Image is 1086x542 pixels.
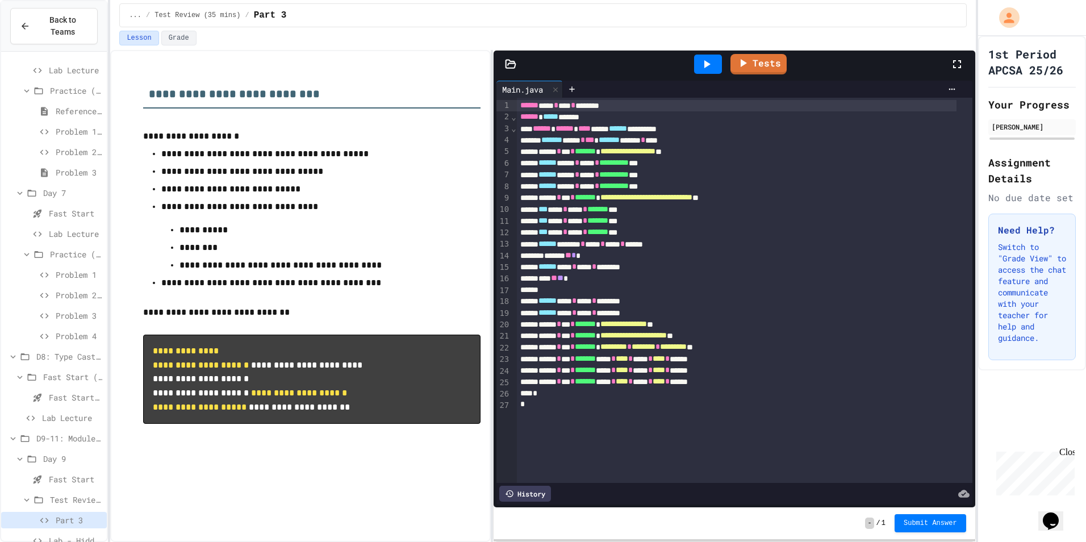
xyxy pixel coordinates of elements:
[43,453,102,465] span: Day 9
[49,228,102,240] span: Lab Lecture
[254,9,287,22] span: Part 3
[988,155,1076,186] h2: Assignment Details
[998,223,1066,237] h3: Need Help?
[730,54,787,74] a: Tests
[10,8,98,44] button: Back to Teams
[496,123,511,135] div: 3
[496,239,511,250] div: 13
[56,269,102,281] span: Problem 1
[511,112,516,122] span: Fold line
[496,273,511,285] div: 16
[496,84,549,95] div: Main.java
[496,251,511,262] div: 14
[904,519,957,528] span: Submit Answer
[496,158,511,169] div: 6
[876,519,880,528] span: /
[496,227,511,239] div: 12
[50,85,102,97] span: Practice (15 mins)
[56,105,102,117] span: Reference Link
[496,135,511,146] div: 4
[119,31,158,45] button: Lesson
[992,122,1072,132] div: [PERSON_NAME]
[496,400,511,411] div: 27
[50,248,102,260] span: Practice (15 mins)
[1038,497,1075,531] iframe: chat widget
[42,412,102,424] span: Lab Lecture
[496,100,511,111] div: 1
[5,5,78,72] div: Chat with us now!Close
[161,31,197,45] button: Grade
[496,111,511,123] div: 2
[865,518,874,529] span: -
[49,64,102,76] span: Lab Lecture
[49,473,102,485] span: Fast Start
[56,289,102,301] span: Problem 2: Mission Resource Calculator
[56,166,102,178] span: Problem 3
[496,204,511,215] div: 10
[895,514,966,532] button: Submit Answer
[37,14,88,38] span: Back to Teams
[50,494,102,506] span: Test Review (35 mins)
[496,216,511,227] div: 11
[496,262,511,273] div: 15
[988,191,1076,205] div: No due date set
[496,169,511,181] div: 7
[496,377,511,389] div: 25
[245,11,249,20] span: /
[56,514,102,526] span: Part 3
[496,296,511,307] div: 18
[496,319,511,331] div: 20
[987,5,1022,31] div: My Account
[496,389,511,400] div: 26
[146,11,150,20] span: /
[988,46,1076,78] h1: 1st Period APCSA 25/26
[49,207,102,219] span: Fast Start
[496,354,511,365] div: 23
[36,351,102,362] span: D8: Type Casting
[49,391,102,403] span: Fast Start pt.1
[496,308,511,319] div: 19
[496,193,511,204] div: 9
[56,126,102,137] span: Problem 1: Mission Status Display
[992,447,1075,495] iframe: chat widget
[511,124,516,133] span: Fold line
[496,343,511,354] div: 22
[56,330,102,342] span: Problem 4
[154,11,240,20] span: Test Review (35 mins)
[129,11,141,20] span: ...
[988,97,1076,112] h2: Your Progress
[36,432,102,444] span: D9-11: Module Wrap Up
[496,331,511,342] div: 21
[496,146,511,157] div: 5
[998,241,1066,344] p: Switch to "Grade View" to access the chat feature and communicate with your teacher for help and ...
[496,181,511,193] div: 8
[496,81,563,98] div: Main.java
[43,371,102,383] span: Fast Start (5 mins)
[499,486,551,502] div: History
[882,519,885,528] span: 1
[56,146,102,158] span: Problem 2: Crew Roster
[56,310,102,322] span: Problem 3
[496,366,511,377] div: 24
[496,285,511,297] div: 17
[43,187,102,199] span: Day 7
